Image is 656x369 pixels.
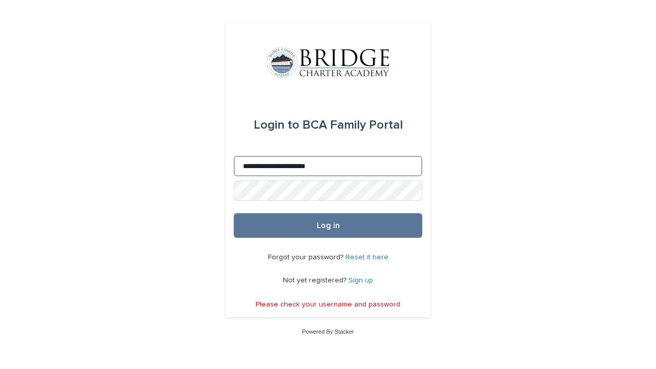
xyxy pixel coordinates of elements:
[317,221,340,230] span: Log in
[266,47,389,78] img: V1C1m3IdTEidaUdm9Hs0
[302,329,354,335] a: Powered By Stacker
[254,119,299,131] span: Login to
[348,277,373,284] a: Sign up
[256,300,400,309] p: Please check your username and password
[234,213,422,238] button: Log in
[283,277,348,284] span: Not yet registered?
[345,254,388,261] a: Reset it here
[254,111,403,139] div: BCA Family Portal
[268,254,345,261] span: Forgot your password?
